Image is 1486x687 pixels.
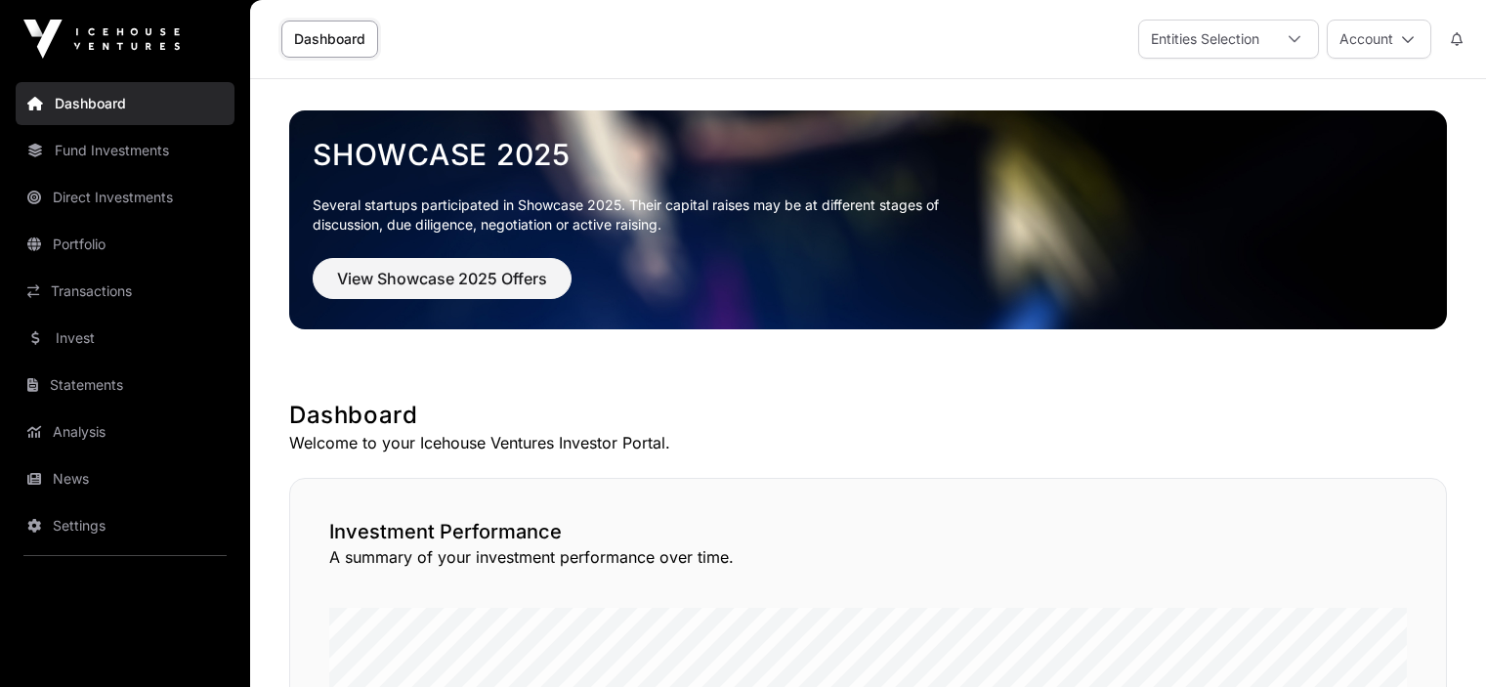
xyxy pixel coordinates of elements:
p: Welcome to your Icehouse Ventures Investor Portal. [289,431,1447,454]
img: Showcase 2025 [289,110,1447,329]
a: Transactions [16,270,234,313]
button: View Showcase 2025 Offers [313,258,572,299]
a: Fund Investments [16,129,234,172]
a: News [16,457,234,500]
a: Direct Investments [16,176,234,219]
a: Settings [16,504,234,547]
img: Icehouse Ventures Logo [23,20,180,59]
a: Invest [16,317,234,360]
a: Dashboard [281,21,378,58]
h2: Investment Performance [329,518,1407,545]
p: Several startups participated in Showcase 2025. Their capital raises may be at different stages o... [313,195,969,235]
span: View Showcase 2025 Offers [337,267,547,290]
h1: Dashboard [289,400,1447,431]
a: Dashboard [16,82,234,125]
a: Showcase 2025 [313,137,1423,172]
a: Analysis [16,410,234,453]
p: A summary of your investment performance over time. [329,545,1407,569]
button: Account [1327,20,1431,59]
a: Statements [16,364,234,407]
iframe: Chat Widget [1388,593,1486,687]
a: View Showcase 2025 Offers [313,278,572,297]
div: Entities Selection [1139,21,1271,58]
a: Portfolio [16,223,234,266]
